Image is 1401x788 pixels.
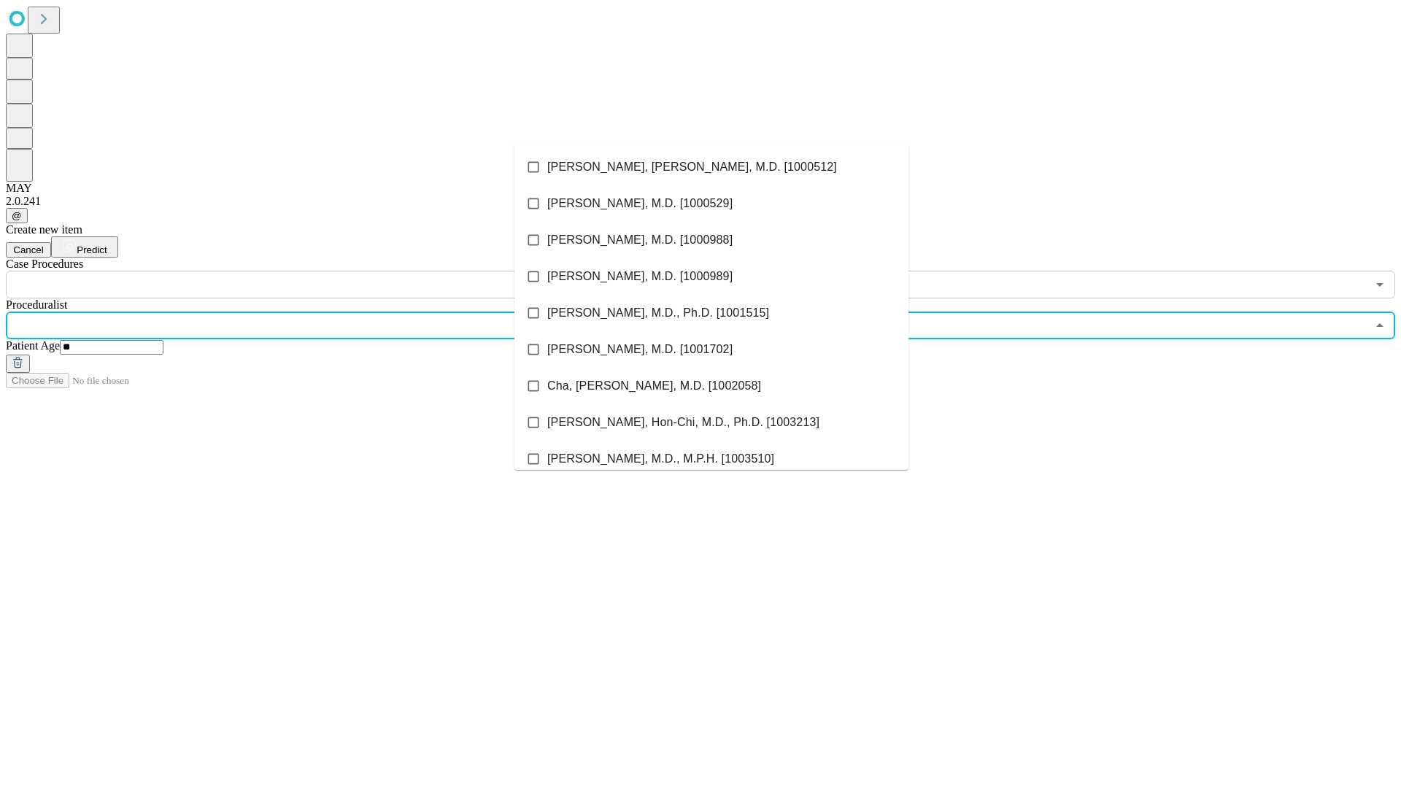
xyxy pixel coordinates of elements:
[6,242,51,258] button: Cancel
[6,298,67,311] span: Proceduralist
[547,268,733,285] span: [PERSON_NAME], M.D. [1000989]
[547,158,837,176] span: [PERSON_NAME], [PERSON_NAME], M.D. [1000512]
[1370,315,1390,336] button: Close
[51,236,118,258] button: Predict
[6,182,1395,195] div: MAY
[6,223,82,236] span: Create new item
[547,304,769,322] span: [PERSON_NAME], M.D., Ph.D. [1001515]
[547,450,774,468] span: [PERSON_NAME], M.D., M.P.H. [1003510]
[1370,274,1390,295] button: Open
[6,195,1395,208] div: 2.0.241
[547,414,819,431] span: [PERSON_NAME], Hon-Chi, M.D., Ph.D. [1003213]
[547,231,733,249] span: [PERSON_NAME], M.D. [1000988]
[6,208,28,223] button: @
[6,258,83,270] span: Scheduled Procedure
[547,377,761,395] span: Cha, [PERSON_NAME], M.D. [1002058]
[547,341,733,358] span: [PERSON_NAME], M.D. [1001702]
[77,244,107,255] span: Predict
[13,244,44,255] span: Cancel
[547,195,733,212] span: [PERSON_NAME], M.D. [1000529]
[6,339,60,352] span: Patient Age
[12,210,22,221] span: @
